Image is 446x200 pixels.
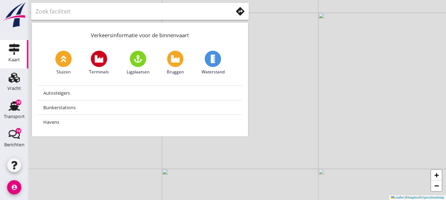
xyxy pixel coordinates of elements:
a: OpenStreetMap [422,196,444,199]
div: Transport [4,114,25,119]
input: Zoek faciliteit [35,6,223,17]
span: Bruggen [167,69,184,75]
div: Havens [43,118,237,126]
div: Verkeersinformatie voor de binnenvaart [32,23,248,45]
span: + [434,171,439,179]
i: account_circle [7,180,21,194]
span: Terminals [89,69,109,75]
div: Vracht [7,86,21,90]
a: Leaflet [391,196,404,199]
a: Sluizen [55,51,72,75]
span: Sluizen [56,69,71,75]
div: 10 [16,100,21,105]
div: © © [389,195,446,200]
a: Terminals [89,51,109,75]
a: Bruggen [167,51,184,75]
div: Berichten [4,143,24,147]
a: Zoom in [431,170,442,180]
div: Bunkerstations [43,103,237,112]
a: Mapbox [408,196,419,199]
img: logo-small.a267ee39.svg [1,2,27,28]
span: Waterstand [202,69,225,75]
div: Kaart [9,57,20,62]
div: Autosteigers [43,89,237,97]
span: | [405,196,406,199]
a: Ligplaatsen [127,51,149,75]
div: 10 [16,128,21,134]
span: − [434,181,439,190]
a: Zoom out [431,180,442,191]
a: Waterstand [202,51,225,75]
span: Ligplaatsen [127,69,149,75]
